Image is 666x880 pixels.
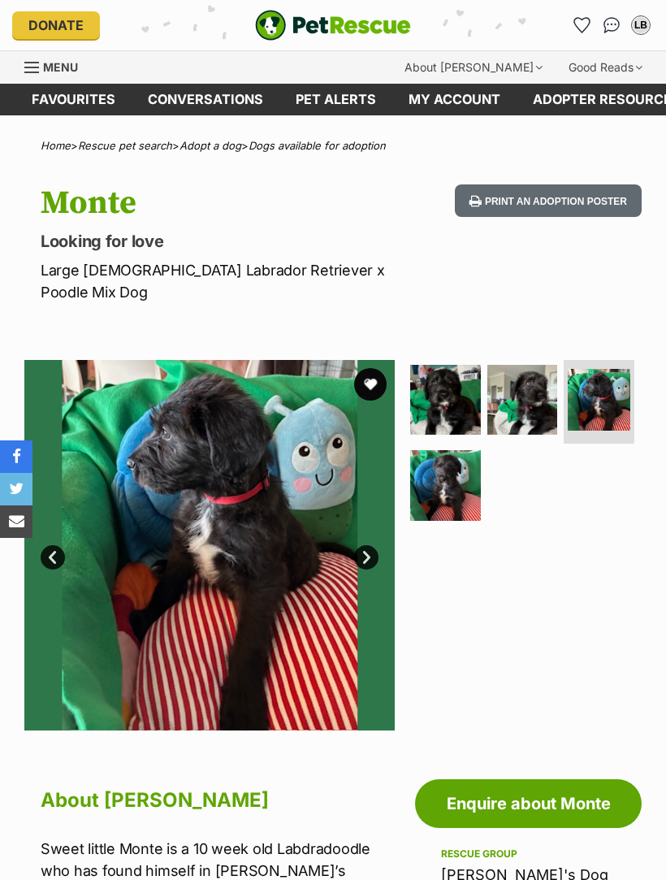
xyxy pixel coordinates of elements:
img: chat-41dd97257d64d25036548639549fe6c8038ab92f7586957e7f3b1b290dea8141.svg [603,17,621,33]
a: Rescue pet search [78,139,172,152]
a: Donate [12,11,100,39]
button: My account [628,12,654,38]
ul: Account quick links [569,12,654,38]
img: Photo of Monte [487,365,558,436]
a: Favourites [15,84,132,115]
span: Menu [43,60,78,74]
div: Good Reads [557,51,654,84]
a: conversations [132,84,279,115]
div: About [PERSON_NAME] [393,51,554,84]
a: PetRescue [255,10,411,41]
a: Menu [24,51,89,80]
a: My account [392,84,517,115]
a: Home [41,139,71,152]
div: Rescue group [441,847,616,860]
a: Favourites [569,12,595,38]
a: Prev [41,545,65,570]
div: LB [633,17,649,33]
button: Print an adoption poster [455,184,642,218]
h1: Monte [41,184,411,222]
p: Large [DEMOGRAPHIC_DATA] Labrador Retriever x Poodle Mix Dog [41,259,411,303]
a: Pet alerts [279,84,392,115]
img: Photo of Monte [24,360,395,730]
h2: About [PERSON_NAME] [41,782,395,818]
a: Next [354,545,378,570]
p: Looking for love [41,230,411,253]
img: logo-e224e6f780fb5917bec1dbf3a21bbac754714ae5b6737aabdf751b685950b380.svg [255,10,411,41]
button: favourite [354,368,387,401]
img: Photo of Monte [410,450,481,521]
img: Photo of Monte [410,365,481,436]
a: Dogs available for adoption [249,139,386,152]
a: Adopt a dog [179,139,241,152]
a: Enquire about Monte [415,779,642,828]
img: Photo of Monte [568,369,630,431]
a: Conversations [599,12,625,38]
